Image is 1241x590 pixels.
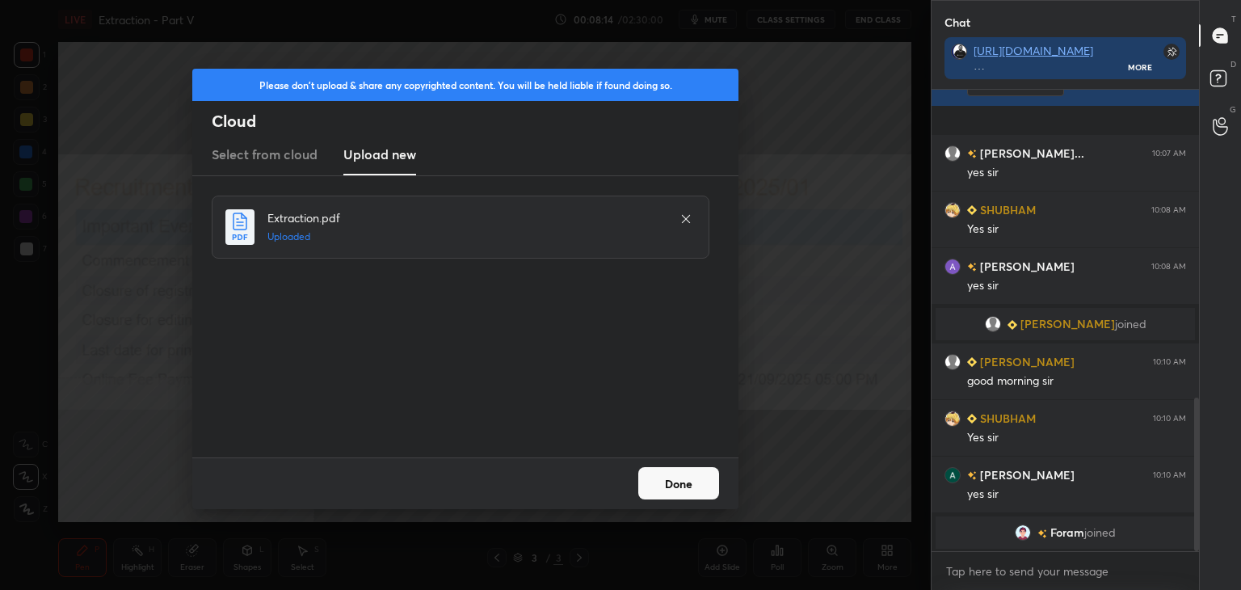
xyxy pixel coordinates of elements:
[1231,13,1236,25] p: T
[944,354,961,370] img: default.png
[967,373,1186,390] div: good morning sir
[1152,149,1186,158] div: 10:07 AM
[967,471,977,480] img: no-rating-badge.077c3623.svg
[267,209,663,226] h4: Extraction.pdf
[951,44,967,60] img: 06bb0d84a8f94ea8a9cc27b112cd422f.jpg
[1153,414,1186,424] div: 10:10 AM
[967,165,1186,181] div: yes sir
[1151,205,1186,215] div: 10:08 AM
[977,201,1036,218] h6: SHUBHAM
[343,145,416,164] h3: Upload new
[932,1,983,44] p: Chat
[1230,103,1236,116] p: G
[977,353,1075,370] h6: [PERSON_NAME]
[944,202,961,218] img: d83185d68fda449d990f7eb15ff9bc2e.png
[944,145,961,162] img: default.png
[974,44,1129,73] div: 🚀 𝗡𝗲𝘄 𝗗𝗮𝗶𝗹𝘆 𝗣𝗿𝗮𝗰𝘁𝗶𝗰𝗲 𝗤𝘂𝗲𝘀𝘁𝗶𝗼𝗻 𝗦𝗲𝗿𝗶𝗲𝘀 𝗳𝗼𝗿 iocl 𝗘𝘅𝗮𝗺𝗶𝗻𝗮𝘁𝗶𝗼𝗻
[1230,58,1236,70] p: D
[212,111,738,132] h2: Cloud
[1153,357,1186,367] div: 10:10 AM
[944,411,961,427] img: d83185d68fda449d990f7eb15ff9bc2e.png
[967,357,977,367] img: Learner_Badge_beginner_1_8b307cf2a0.svg
[985,316,1001,332] img: default.png
[1153,470,1186,480] div: 10:10 AM
[944,467,961,483] img: 3
[267,230,663,244] h5: Uploaded
[192,69,738,101] div: Please don't upload & share any copyrighted content. You will be held liable if found doing so.
[1151,262,1186,272] div: 10:08 AM
[977,258,1075,275] h6: [PERSON_NAME]
[967,150,977,158] img: no-rating-badge.077c3623.svg
[974,43,1093,58] a: [URL][DOMAIN_NAME]
[1050,526,1084,539] span: Foram
[967,221,1186,238] div: Yes sir
[967,487,1186,503] div: yes sir
[967,205,977,215] img: Learner_Badge_beginner_1_8b307cf2a0.svg
[932,90,1199,552] div: grid
[1015,525,1031,541] img: 31769617_840D9DCF-BCFE-49F3-AD53-1E5C6D88FDFE.png
[967,263,977,272] img: no-rating-badge.077c3623.svg
[1084,526,1116,539] span: joined
[1020,318,1115,331] span: [PERSON_NAME]
[977,466,1075,483] h6: [PERSON_NAME]
[1115,318,1146,331] span: joined
[967,278,1186,294] div: yes sir
[977,145,1084,162] h6: [PERSON_NAME]...
[638,467,719,499] button: Done
[1008,320,1017,330] img: Learner_Badge_beginner_1_8b307cf2a0.svg
[1128,61,1152,73] div: More
[967,414,977,424] img: Learner_Badge_beginner_1_8b307cf2a0.svg
[1037,529,1047,538] img: no-rating-badge.077c3623.svg
[967,430,1186,446] div: Yes sir
[944,259,961,275] img: ecc571d7b98148a48b148810ee19736a.jpg
[977,410,1036,427] h6: SHUBHAM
